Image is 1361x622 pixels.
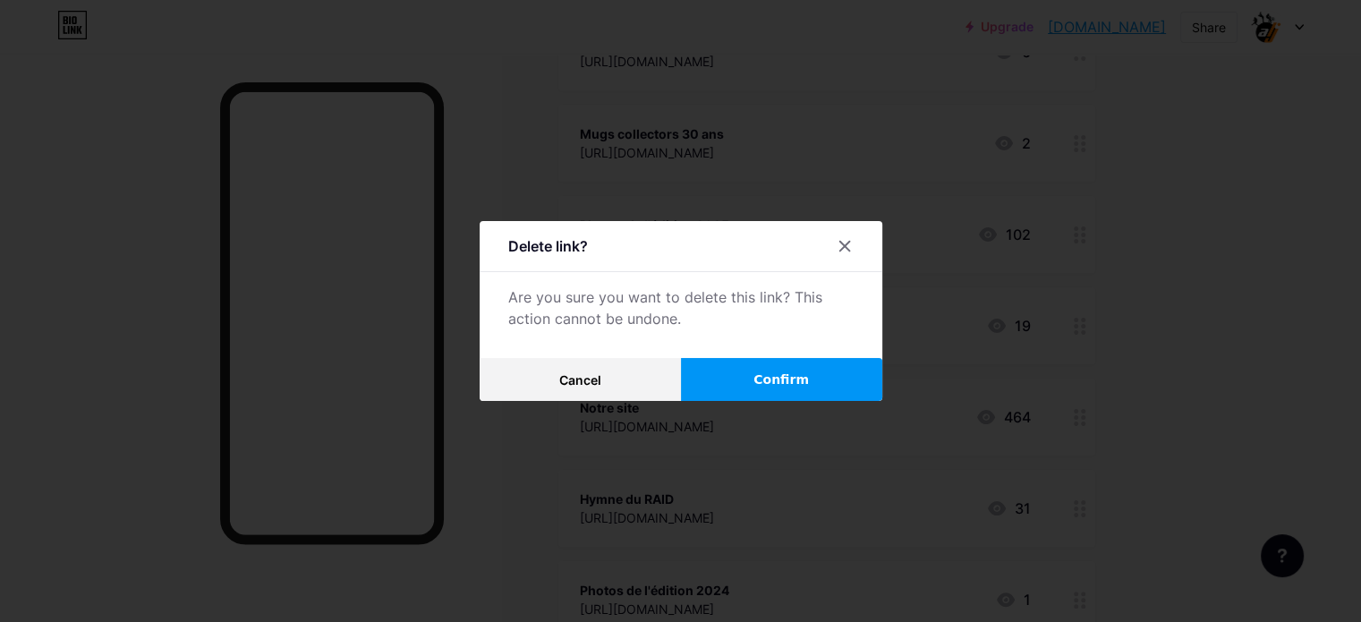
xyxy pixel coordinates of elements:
[508,286,854,329] div: Are you sure you want to delete this link? This action cannot be undone.
[753,371,809,389] span: Confirm
[508,235,588,257] div: Delete link?
[559,372,601,388] span: Cancel
[681,358,882,401] button: Confirm
[480,358,681,401] button: Cancel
